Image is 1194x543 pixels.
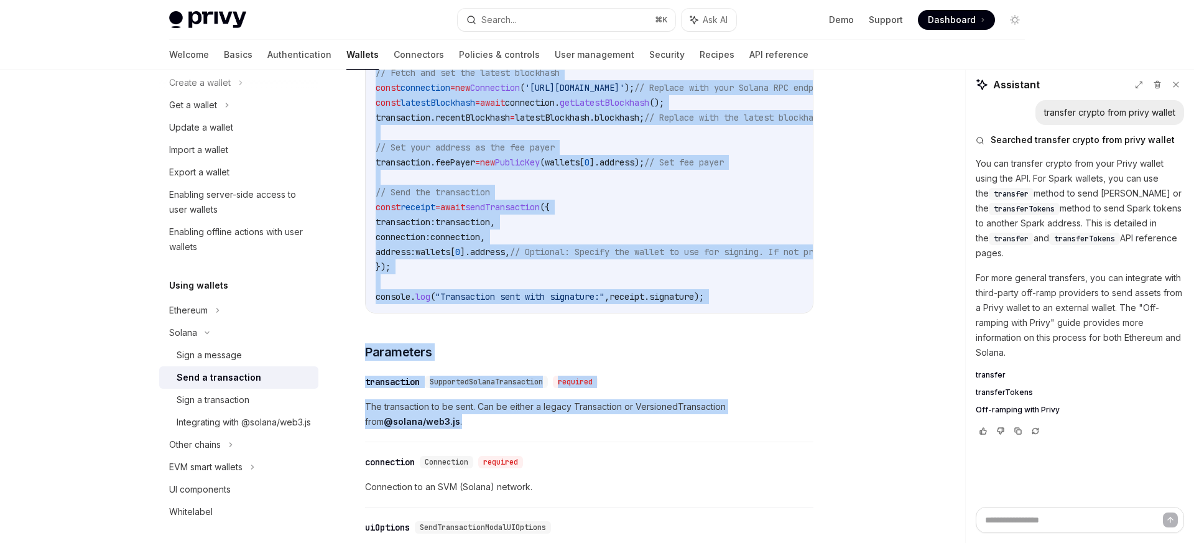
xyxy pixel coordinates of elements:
span: feePayer [435,157,475,168]
div: Other chains [169,437,221,452]
span: (); [649,97,664,108]
button: Search...⌘K [458,9,675,31]
a: Authentication [267,40,331,70]
span: connection [430,231,480,243]
div: transfer crypto from privy wallet [1044,106,1175,119]
div: Enabling offline actions with user wallets [169,225,311,254]
a: Connectors [394,40,444,70]
div: required [478,456,523,468]
a: Import a wallet [159,139,318,161]
span: = [475,157,480,168]
span: }); [376,261,391,272]
span: = [450,82,455,93]
span: 0 [585,157,590,168]
a: Basics [224,40,252,70]
a: Update a wallet [159,116,318,139]
span: transferTokens [976,388,1033,397]
button: Toggle dark mode [1005,10,1025,30]
span: "Transaction sent with signature:" [435,291,604,302]
span: transferTokens [994,204,1055,214]
div: Get a wallet [169,98,217,113]
span: [ [580,157,585,168]
span: = [435,202,440,213]
div: Search... [481,12,516,27]
span: // Set your address as the fee payer [376,142,555,153]
span: ); [694,291,704,302]
span: ⌘ K [655,15,668,25]
a: Sign a transaction [159,389,318,411]
a: @solana/web3.js [384,416,460,427]
span: Assistant [993,77,1040,92]
span: ]. [460,246,470,258]
span: signature [649,291,694,302]
span: PublicKey [495,157,540,168]
a: transferTokens [976,388,1184,397]
button: Send message [1163,513,1178,527]
a: Integrating with @solana/web3.js [159,411,318,434]
span: ; [639,112,644,123]
a: Off-ramping with Privy [976,405,1184,415]
span: , [490,216,495,228]
span: transaction [376,112,430,123]
div: Sign a transaction [177,392,249,407]
span: connection: [376,231,430,243]
span: ( [540,157,545,168]
a: User management [555,40,634,70]
div: Send a transaction [177,370,261,385]
span: , [604,291,609,302]
a: UI components [159,478,318,501]
a: Security [649,40,685,70]
span: latestBlockhash [515,112,590,123]
div: Integrating with @solana/web3.js [177,415,311,430]
span: getLatestBlockhash [560,97,649,108]
span: address [599,157,634,168]
span: SendTransactionModalUIOptions [420,522,546,532]
span: Off-ramping with Privy [976,405,1060,415]
div: connection [365,456,415,468]
span: const [376,82,400,93]
span: // Set fee payer [644,157,724,168]
div: Update a wallet [169,120,233,135]
span: wallets [545,157,580,168]
div: Solana [169,325,197,340]
span: '[URL][DOMAIN_NAME]' [525,82,624,93]
a: transfer [976,370,1184,380]
a: API reference [749,40,808,70]
span: connection [400,82,450,93]
span: new [455,82,470,93]
span: Ask AI [703,14,728,26]
span: transaction: [376,216,435,228]
span: const [376,202,400,213]
span: . [410,291,415,302]
p: For more general transfers, you can integrate with third-party off-ramp providers to send assets ... [976,271,1184,360]
a: Welcome [169,40,209,70]
span: = [510,112,515,123]
span: Dashboard [928,14,976,26]
a: Enabling offline actions with user wallets [159,221,318,258]
button: Searched transfer crypto from privy wallet [976,134,1184,146]
span: latestBlockhash [400,97,475,108]
span: [ [450,246,455,258]
span: address [470,246,505,258]
div: required [553,376,598,388]
span: . [590,112,595,123]
span: transfer [976,370,1006,380]
span: Connection [470,82,520,93]
img: light logo [169,11,246,29]
span: Connection to an SVM (Solana) network. [365,480,813,494]
h5: Using wallets [169,278,228,293]
span: . [430,157,435,168]
span: The transaction to be sent. Can be either a legacy Transaction or VersionedTransaction from . [365,399,813,429]
span: ); [624,82,634,93]
a: Export a wallet [159,161,318,183]
a: Demo [829,14,854,26]
span: transferTokens [1054,234,1115,244]
span: Searched transfer crypto from privy wallet [991,134,1175,146]
span: transfer [994,234,1029,244]
div: Import a wallet [169,142,228,157]
button: Ask AI [682,9,736,31]
span: wallets [415,246,450,258]
a: Dashboard [918,10,995,30]
a: Support [869,14,903,26]
span: ( [430,291,435,302]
